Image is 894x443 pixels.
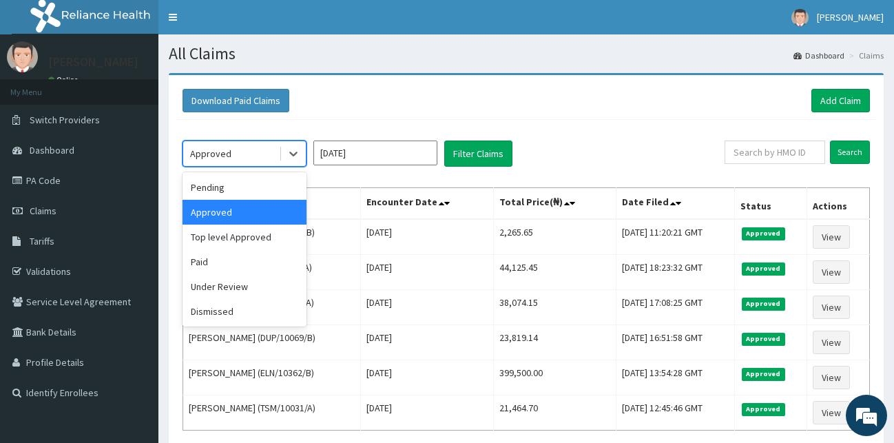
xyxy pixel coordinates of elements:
[313,141,437,165] input: Select Month and Year
[444,141,512,167] button: Filter Claims
[30,114,100,126] span: Switch Providers
[735,188,807,220] th: Status
[813,296,850,319] a: View
[361,325,494,360] td: [DATE]
[361,360,494,395] td: [DATE]
[48,56,138,68] p: [PERSON_NAME]
[361,395,494,431] td: [DATE]
[742,368,785,380] span: Approved
[25,69,56,103] img: d_794563401_company_1708531726252_794563401
[813,366,850,389] a: View
[183,299,306,324] div: Dismissed
[48,75,81,85] a: Online
[183,360,361,395] td: [PERSON_NAME] (ELN/10362/B)
[169,45,884,63] h1: All Claims
[616,188,735,220] th: Date Filed
[183,200,306,225] div: Approved
[811,89,870,112] a: Add Claim
[742,227,785,240] span: Approved
[183,249,306,274] div: Paid
[616,325,735,360] td: [DATE] 16:51:58 GMT
[791,9,809,26] img: User Image
[742,403,785,415] span: Approved
[493,325,616,360] td: 23,819.14
[183,325,361,360] td: [PERSON_NAME] (DUP/10069/B)
[493,290,616,325] td: 38,074.15
[793,50,844,61] a: Dashboard
[813,331,850,354] a: View
[7,41,38,72] img: User Image
[807,188,869,220] th: Actions
[616,290,735,325] td: [DATE] 17:08:25 GMT
[742,333,785,345] span: Approved
[361,188,494,220] th: Encounter Date
[813,401,850,424] a: View
[813,260,850,284] a: View
[361,255,494,290] td: [DATE]
[493,188,616,220] th: Total Price(₦)
[30,144,74,156] span: Dashboard
[493,360,616,395] td: 399,500.00
[190,147,231,161] div: Approved
[725,141,825,164] input: Search by HMO ID
[742,298,785,310] span: Approved
[493,219,616,255] td: 2,265.65
[616,395,735,431] td: [DATE] 12:45:46 GMT
[846,50,884,61] li: Claims
[226,7,259,40] div: Minimize live chat window
[30,235,54,247] span: Tariffs
[72,77,231,95] div: Chat with us now
[817,11,884,23] span: [PERSON_NAME]
[361,290,494,325] td: [DATE]
[493,255,616,290] td: 44,125.45
[183,274,306,299] div: Under Review
[80,134,190,273] span: We're online!
[183,89,289,112] button: Download Paid Claims
[183,395,361,431] td: [PERSON_NAME] (TSM/10031/A)
[493,395,616,431] td: 21,464.70
[830,141,870,164] input: Search
[742,262,785,275] span: Approved
[616,255,735,290] td: [DATE] 18:23:32 GMT
[616,360,735,395] td: [DATE] 13:54:28 GMT
[183,225,306,249] div: Top level Approved
[183,175,306,200] div: Pending
[7,296,262,344] textarea: Type your message and hit 'Enter'
[361,219,494,255] td: [DATE]
[813,225,850,249] a: View
[30,205,56,217] span: Claims
[616,219,735,255] td: [DATE] 11:20:21 GMT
